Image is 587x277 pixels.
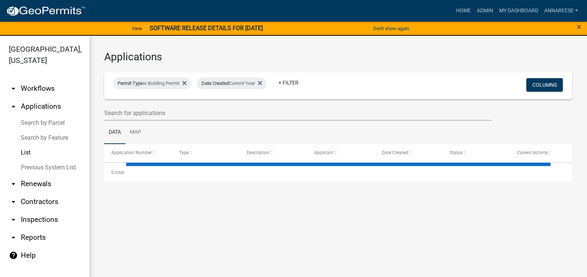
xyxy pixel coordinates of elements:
[510,144,578,162] datatable-header-cell: Current Activity
[247,150,269,155] span: Description
[9,233,18,242] i: arrow_drop_down
[125,121,146,144] a: Map
[118,80,143,86] span: Permit Type
[541,4,581,18] a: annareese
[443,144,510,162] datatable-header-cell: Status
[150,25,263,32] strong: SOFTWARE RELEASE DETAILS FOR [DATE]
[111,150,152,155] span: Application Number
[577,22,581,32] span: ×
[450,150,463,155] span: Status
[9,84,18,93] i: arrow_drop_down
[577,22,581,31] button: Close
[496,4,541,18] a: My Dashboard
[474,4,496,18] a: Admin
[104,105,492,121] input: Search for applications
[104,144,172,162] datatable-header-cell: Application Number
[526,78,563,92] button: Columns
[179,150,189,155] span: Type
[272,76,304,89] a: + Filter
[197,77,267,89] div: Current Year
[370,22,412,35] button: Don't show again
[517,150,548,155] span: Current Activity
[9,197,18,206] i: arrow_drop_down
[172,144,240,162] datatable-header-cell: Type
[239,144,307,162] datatable-header-cell: Description
[9,251,18,260] i: help
[307,144,375,162] datatable-header-cell: Applicant
[104,163,572,182] div: 0 total
[9,102,18,111] i: arrow_drop_up
[104,51,572,63] h3: Applications
[129,22,145,35] a: View
[113,77,191,89] div: is Building Permit
[382,150,408,155] span: Date Created
[453,4,474,18] a: Home
[9,215,18,224] i: arrow_drop_down
[314,150,334,155] span: Applicant
[375,144,443,162] datatable-header-cell: Date Created
[201,80,229,86] span: Date Created
[9,179,18,188] i: arrow_drop_down
[104,121,125,144] a: Data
